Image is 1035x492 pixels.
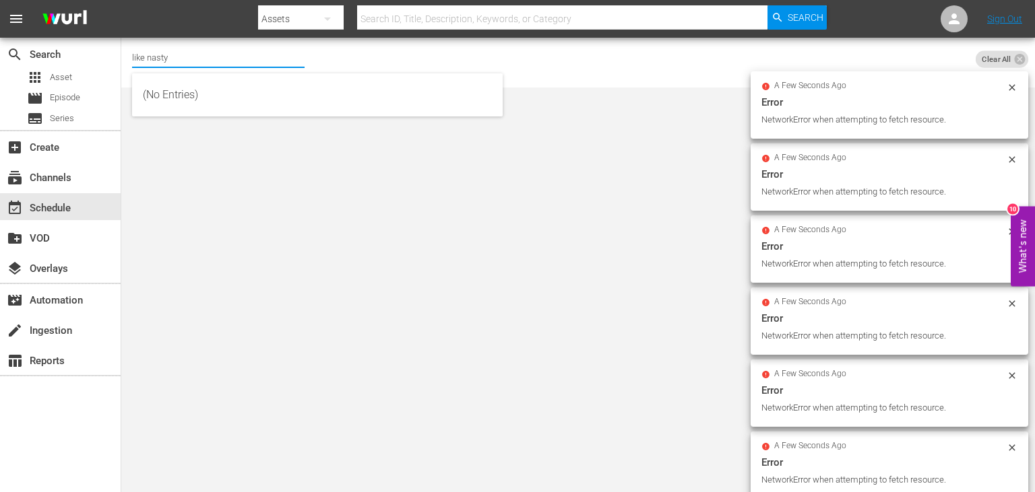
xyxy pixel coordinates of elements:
[132,41,619,84] div: No Channel Selected.
[761,329,1003,343] div: NetworkError when attempting to fetch resource.
[8,11,24,27] span: menu
[774,297,846,308] span: a few seconds ago
[761,382,1017,398] div: Error
[7,170,23,186] span: Channels
[774,153,846,164] span: a few seconds ago
[987,13,1022,24] a: Sign Out
[143,79,492,111] div: (No Entries)
[774,369,846,380] span: a few seconds ago
[1011,206,1035,286] button: Open Feedback Widget
[50,112,74,125] span: Series
[7,139,23,155] span: Create
[7,230,23,246] span: VOD
[27,69,43,85] span: Asset
[7,46,23,63] span: Search
[50,91,80,104] span: Episode
[761,310,1017,326] div: Error
[761,257,1003,271] div: NetworkError when attempting to fetch resource.
[788,5,823,30] span: Search
[761,113,1003,127] div: NetworkError when attempting to fetch resource.
[761,94,1017,110] div: Error
[774,441,846,452] span: a few seconds ago
[774,81,846,92] span: a few seconds ago
[7,353,23,369] span: Reports
[976,50,1017,68] span: Clear All
[774,225,846,236] span: a few seconds ago
[7,322,23,339] span: Ingestion
[7,292,23,308] span: Automation
[7,260,23,277] span: Overlays
[27,110,43,127] span: Series
[761,401,1003,415] div: NetworkError when attempting to fetch resource.
[27,90,43,106] span: Episode
[761,473,1003,487] div: NetworkError when attempting to fetch resource.
[7,200,23,216] span: Schedule
[761,454,1017,470] div: Error
[1007,203,1018,214] div: 10
[761,166,1017,182] div: Error
[50,71,72,84] span: Asset
[767,5,827,30] button: Search
[761,185,1003,199] div: NetworkError when attempting to fetch resource.
[761,238,1017,254] div: Error
[32,3,97,35] img: ans4CAIJ8jUAAAAAAAAAAAAAAAAAAAAAAAAgQb4GAAAAAAAAAAAAAAAAAAAAAAAAJMjXAAAAAAAAAAAAAAAAAAAAAAAAgAT5G...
